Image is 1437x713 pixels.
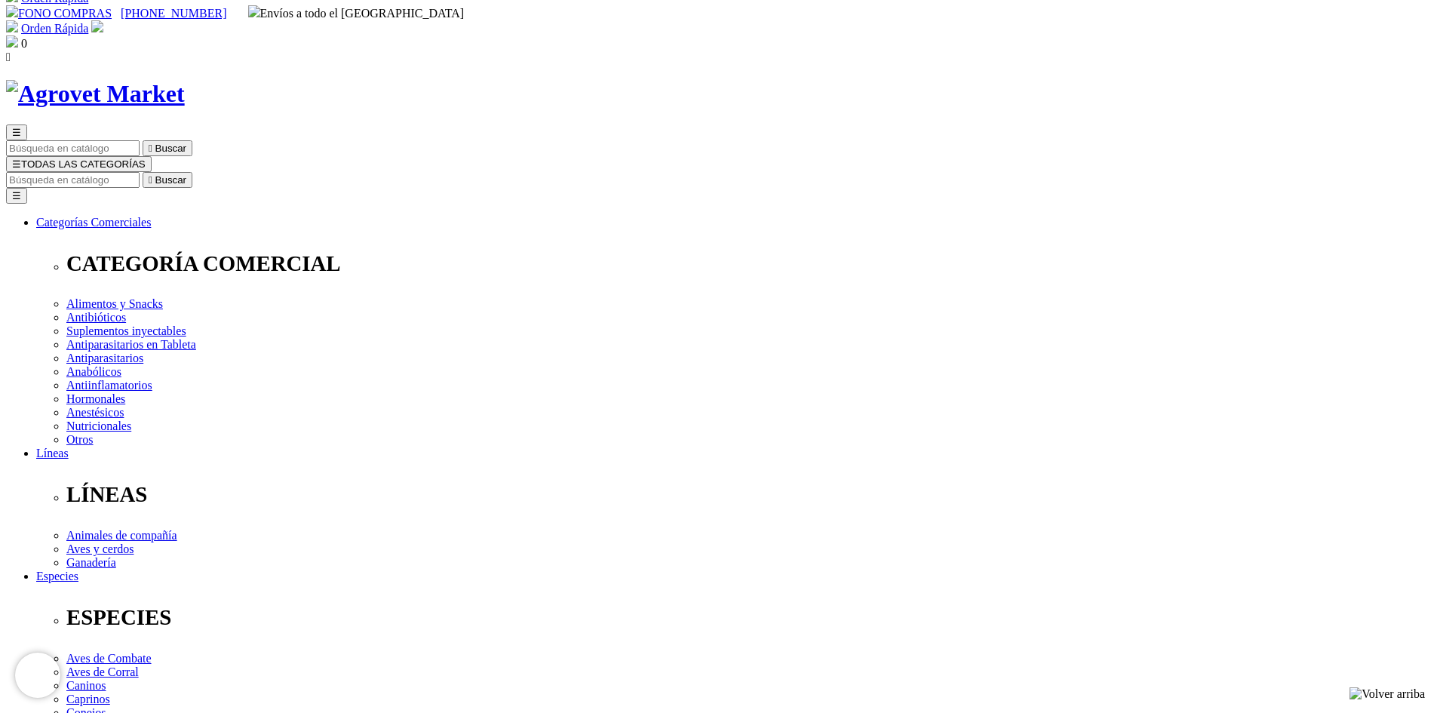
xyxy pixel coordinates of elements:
[12,158,21,170] span: ☰
[66,311,126,324] a: Antibióticos
[149,143,152,154] i: 
[6,124,27,140] button: ☰
[149,174,152,186] i: 
[121,7,226,20] a: [PHONE_NUMBER]
[66,542,134,555] a: Aves y cerdos
[36,570,78,582] a: Especies
[66,652,152,665] a: Aves de Combate
[66,406,124,419] a: Anestésicos
[66,693,110,705] a: Caprinos
[66,556,116,569] a: Ganadería
[6,140,140,156] input: Buscar
[6,172,140,188] input: Buscar
[12,127,21,138] span: ☰
[155,174,186,186] span: Buscar
[66,605,1431,630] p: ESPECIES
[66,420,131,432] a: Nutricionales
[66,251,1431,276] p: CATEGORÍA COMERCIAL
[6,5,18,17] img: phone.svg
[6,188,27,204] button: ☰
[66,365,121,378] a: Anabólicos
[6,51,11,63] i: 
[143,172,192,188] button:  Buscar
[66,379,152,392] a: Antiinflamatorios
[66,529,177,542] a: Animales de compañía
[155,143,186,154] span: Buscar
[248,7,465,20] span: Envíos a todo el [GEOGRAPHIC_DATA]
[66,352,143,364] a: Antiparasitarios
[66,338,196,351] a: Antiparasitarios en Tableta
[6,7,112,20] a: FONO COMPRAS
[143,140,192,156] button:  Buscar
[6,80,185,108] img: Agrovet Market
[66,665,139,678] a: Aves de Corral
[66,297,163,310] a: Alimentos y Snacks
[36,216,151,229] a: Categorías Comerciales
[1349,687,1425,701] img: Volver arriba
[6,35,18,48] img: shopping-bag.svg
[15,653,60,698] iframe: Brevo live chat
[66,482,1431,507] p: LÍNEAS
[66,324,186,337] a: Suplementos inyectables
[91,22,103,35] a: Acceda a su cuenta de cliente
[6,20,18,32] img: shopping-cart.svg
[91,20,103,32] img: user.svg
[66,392,125,405] a: Hormonales
[6,156,152,172] button: ☰TODAS LAS CATEGORÍAS
[66,433,94,446] a: Otros
[66,679,106,692] a: Caninos
[21,37,27,50] span: 0
[36,447,69,459] a: Líneas
[21,22,88,35] a: Orden Rápida
[248,5,260,17] img: delivery-truck.svg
